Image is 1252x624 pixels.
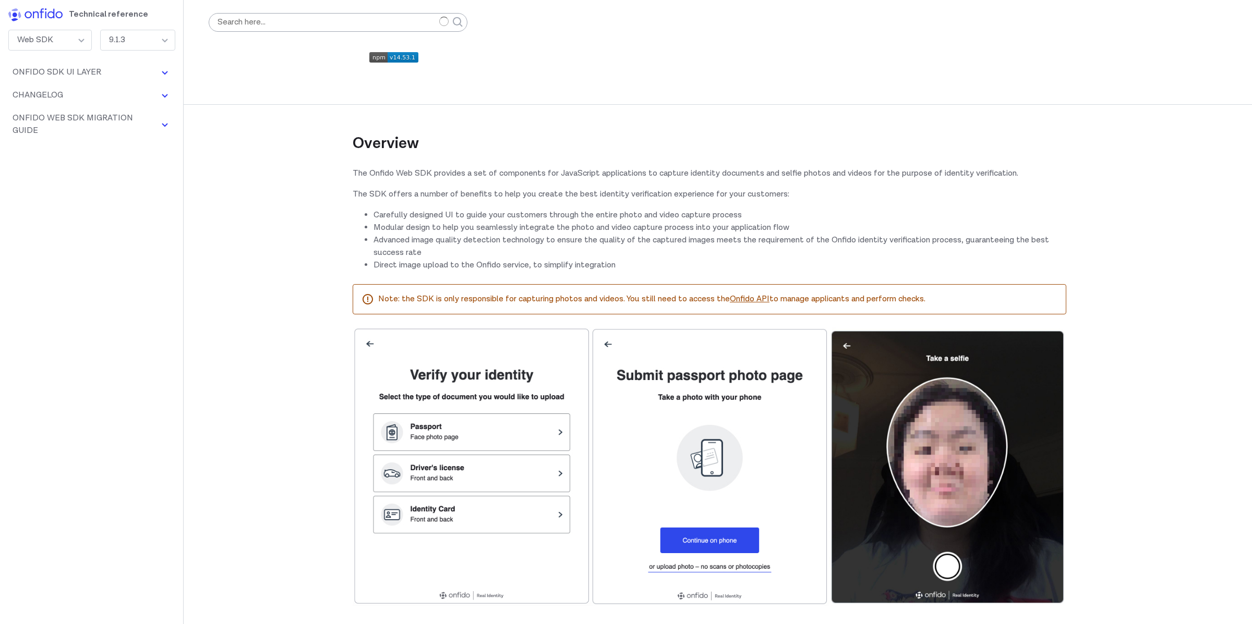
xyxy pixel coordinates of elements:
[8,63,175,82] button: Onfido SDK UI Layer
[209,13,467,32] input: Search here…
[8,109,175,140] button: Onfido Web SDK Migration Guide
[8,86,175,105] button: Changelog
[100,30,175,51] div: 9.1.3
[353,327,1066,605] img: Various views from the SDK
[159,118,171,131] img: svg+xml;base64,PHN2ZyBoZWlnaHQ9IjE2IiB2aWV3Qm94PSIwIDAgMTYgMTYiIHdpZHRoPSIxNiIgeG1sbnM9Imh0dHA6Ly...
[378,293,1057,305] p: Note: the SDK is only responsible for capturing photos and videos. You still need to access the t...
[362,293,374,305] svg: warning
[730,293,769,304] a: Onfido API
[353,104,1066,154] h2: Overview
[374,222,1066,234] li: Modular design to help you seamlessly integrate the photo and video capture process into your app...
[159,89,171,102] img: svg+xml;base64,PHN2ZyBoZWlnaHQ9IjE2IiB2aWV3Qm94PSIwIDAgMTYgMTYiIHdpZHRoPSIxNiIgeG1sbnM9Imh0dHA6Ly...
[374,234,1066,259] li: Advanced image quality detection technology to ensure the quality of the captured images meets th...
[69,8,123,26] h1: Technical reference
[353,188,1066,201] p: The SDK offers a number of benefits to help you create the best identity verification experience ...
[374,259,1066,272] li: Direct image upload to the Onfido service, to simplify integration
[374,209,1066,222] li: Carefully designed UI to guide your customers through the entire photo and video capture process
[449,1,467,44] button: Submit your search query.
[353,167,1066,180] p: The Onfido Web SDK provides a set of components for JavaScript applications to capture identity d...
[369,52,418,63] img: npm version
[8,30,92,51] div: Web SDK
[419,133,435,154] a: overview permalink
[8,8,63,21] img: Onfido
[159,66,171,79] img: svg+xml;base64,PHN2ZyBoZWlnaHQ9IjE2IiB2aWV3Qm94PSIwIDAgMTYgMTYiIHdpZHRoPSIxNiIgeG1sbnM9Imh0dHA6Ly...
